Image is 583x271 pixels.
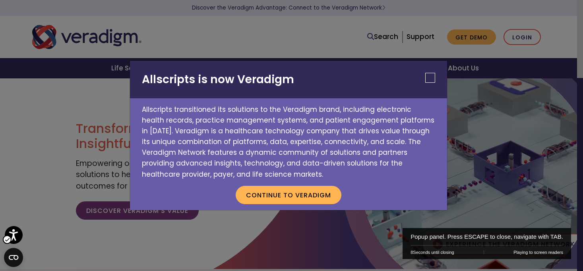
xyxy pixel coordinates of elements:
p: Allscripts transitioned its solutions to the Veradigm brand, including electronic health records,... [130,98,447,180]
button: Continue to Veradigm [236,186,341,204]
button: Open CMP widget [4,248,23,267]
div: Popup panel. Press ESCAPE to close, navigate with TAB. [411,228,563,246]
h2: Allscripts is now Veradigm [130,61,447,98]
span: 8 [411,250,413,255]
button: Close [425,73,435,83]
iframe: Driftt Iframe [430,214,573,261]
